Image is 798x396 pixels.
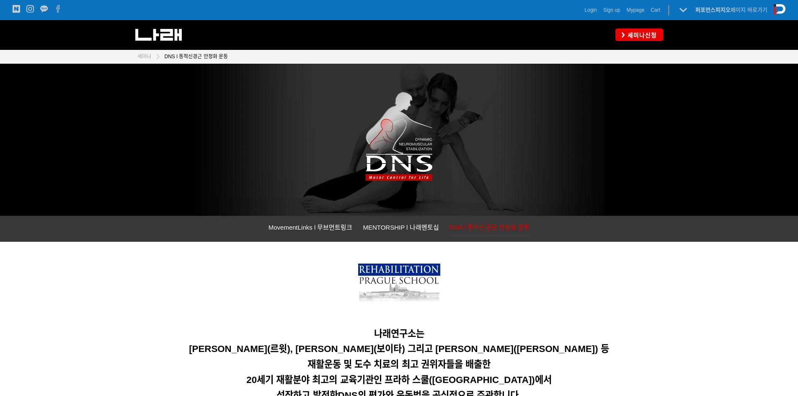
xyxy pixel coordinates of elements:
[651,6,660,14] a: Cart
[189,344,609,354] span: [PERSON_NAME](르윗), [PERSON_NAME](보이타) 그리고 [PERSON_NAME]([PERSON_NAME]) 등
[585,6,597,14] a: Login
[307,359,491,370] span: 재활운동 및 도수 치료의 최고 권위자들을 배출한
[603,6,620,14] a: Sign up
[137,52,151,61] a: 세미나
[363,224,439,231] span: MENTORSHIP l 나래멘토십
[358,264,440,307] img: 7bd3899b73cc6.png
[269,222,353,235] a: MovementLinks l 무브먼트링크
[615,28,663,41] a: 세미나신청
[625,31,657,39] span: 세미나신청
[160,52,228,61] a: DNS l 동적신경근 안정화 운동
[137,54,151,60] span: 세미나
[449,222,530,236] a: DNS l 동적신경근 안정화 운동
[695,7,767,13] a: 퍼포먼스피지오페이지 바로가기
[695,7,731,13] strong: 퍼포먼스피지오
[374,329,424,339] span: 나래연구소는
[627,6,645,14] a: Mypage
[269,224,353,231] span: MovementLinks l 무브먼트링크
[363,222,439,235] a: MENTORSHIP l 나래멘토십
[449,224,530,231] span: DNS l 동적신경근 안정화 운동
[165,54,228,60] span: DNS l 동적신경근 안정화 운동
[246,375,551,385] span: 20세기 재활분야 최고의 교육기관인 프라하 스쿨([GEOGRAPHIC_DATA])에서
